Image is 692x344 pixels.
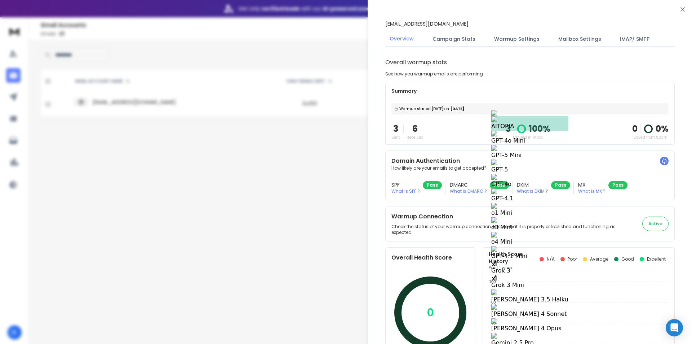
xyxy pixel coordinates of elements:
div: AITOPIA [491,116,568,131]
img: gpt-black.svg [491,246,568,252]
p: What is DMARC ? [450,188,487,194]
p: Saved from Spam [632,135,669,140]
p: How likely are your emails to get accepted? [391,165,669,171]
div: GPT-4.1 [491,188,568,203]
h3: DMARC [450,181,487,188]
p: 3 [391,123,400,135]
img: gpt-black.svg [491,174,568,180]
button: Campaign Stats [428,31,480,47]
button: Warmup Settings [490,31,544,47]
img: logo.svg [491,116,568,122]
img: logo.svg [491,110,568,116]
div: o3 Mini [491,217,568,232]
p: Past 1 week [489,265,525,271]
img: gpt-black.svg [491,188,568,194]
p: See how you warmup emails are performing [385,71,483,77]
p: 6 [407,123,423,135]
img: claude-35-haiku.svg [491,289,568,295]
h2: Overall Health Score [391,253,469,262]
div: GPT-4o Mini [491,131,568,145]
p: Check the status of your warmup connection. Ensure that it is properly established and functionin... [391,224,634,235]
img: gpt-black.svg [491,131,568,136]
p: What is SPF ? [391,188,420,194]
div: Open Intercom Messenger [666,319,683,336]
img: claude-35-sonnet.svg [491,304,568,310]
h3: SPF [391,181,420,188]
div: o4 Mini [491,232,568,246]
img: gpt-black.svg [491,232,568,238]
div: Pass [608,181,627,189]
h2: Warmup Connection [391,212,634,221]
div: GPT-5 [491,160,568,174]
button: Overview [385,31,418,47]
p: Received [407,135,423,140]
div: Pass [423,181,442,189]
div: GPT-4.1 Mini [491,246,568,261]
img: gemini-15-pro.svg [491,333,568,339]
div: Grok 3 Mini [491,275,568,289]
span: Warmup started [DATE] on [399,106,449,112]
img: claude-35-opus.svg [491,318,568,324]
p: What is MX ? [578,188,605,194]
h1: Overall warmup stats [385,58,447,67]
h2: Domain Authentication [391,157,669,165]
p: Summary [391,87,669,95]
img: gpt-black.svg [491,160,568,165]
p: Average [590,256,608,262]
img: gpt-black.svg [491,203,568,209]
p: 0 [427,306,434,319]
p: Poor [568,256,577,262]
div: Pass [490,181,509,189]
img: gpt-black.svg [491,217,568,223]
p: Good [621,256,634,262]
p: 0 % [656,123,669,135]
button: Mailbox Settings [554,31,605,47]
div: [PERSON_NAME] 4 Sonnet [491,304,568,318]
div: Grok 3 [491,261,568,275]
div: [PERSON_NAME] 4 Opus [491,318,568,333]
div: [PERSON_NAME] 3.5 Haiku [491,289,568,304]
div: o1 Mini [491,203,568,217]
button: IMAP/ SMTP [616,31,654,47]
img: gpt-black.svg [491,145,568,151]
div: GPT-5 Mini [491,145,568,160]
p: Health Score History [489,251,525,265]
h3: MX [578,181,605,188]
p: [EMAIL_ADDRESS][DOMAIN_NAME] [385,20,469,27]
p: Sent [391,135,400,140]
button: Active [642,217,669,231]
tspan: 100 [489,279,496,284]
strong: 0 [632,123,638,135]
p: Excellent [647,256,666,262]
div: [DATE] [391,103,669,114]
div: GPT-4o [491,174,568,188]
